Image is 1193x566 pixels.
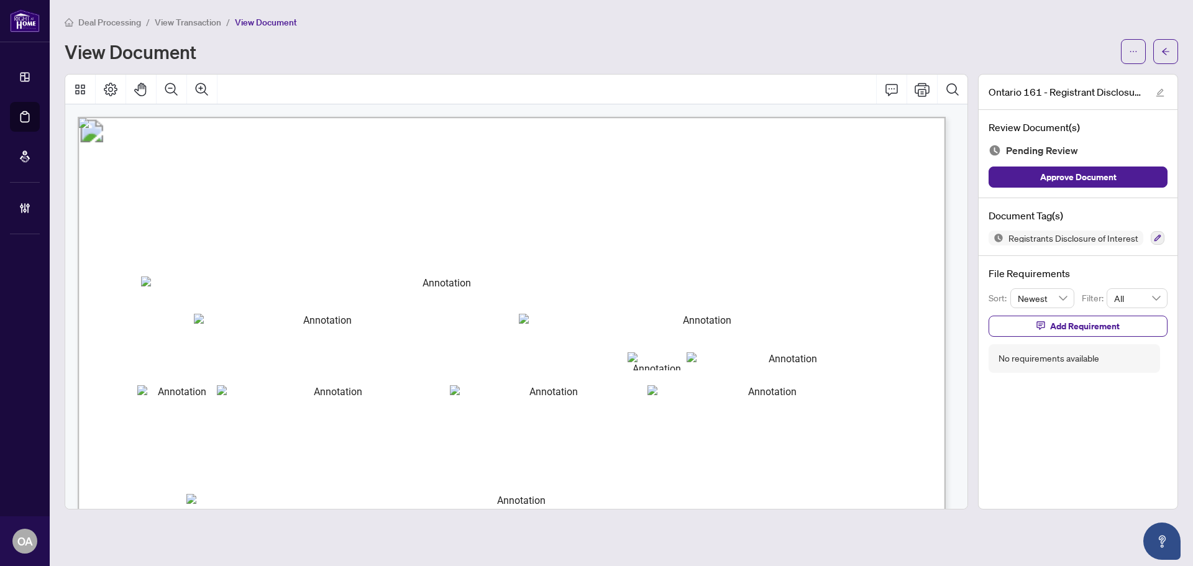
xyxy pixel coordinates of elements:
li: / [226,15,230,29]
div: No requirements available [999,352,1099,365]
span: Deal Processing [78,17,141,28]
button: Open asap [1143,523,1181,560]
button: Add Requirement [989,316,1168,337]
span: Pending Review [1006,142,1078,159]
span: Newest [1018,289,1067,308]
span: Add Requirement [1050,316,1120,336]
h4: Review Document(s) [989,120,1168,135]
span: Approve Document [1040,167,1117,187]
span: OA [17,532,33,550]
img: Status Icon [989,231,1003,245]
span: View Document [235,17,297,28]
span: home [65,18,73,27]
span: Registrants Disclosure of Interest [1003,234,1143,242]
img: Document Status [989,144,1001,157]
p: Sort: [989,291,1010,305]
span: All [1114,289,1160,308]
li: / [146,15,150,29]
span: View Transaction [155,17,221,28]
h4: Document Tag(s) [989,208,1168,223]
p: Filter: [1082,291,1107,305]
span: edit [1156,88,1164,97]
span: Ontario 161 - Registrant Disclosure of Interest Disposition of Property 2.pdf [989,84,1144,99]
span: ellipsis [1129,47,1138,56]
h4: File Requirements [989,266,1168,281]
h1: View Document [65,42,196,62]
button: Approve Document [989,167,1168,188]
img: logo [10,9,40,32]
span: arrow-left [1161,47,1170,56]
